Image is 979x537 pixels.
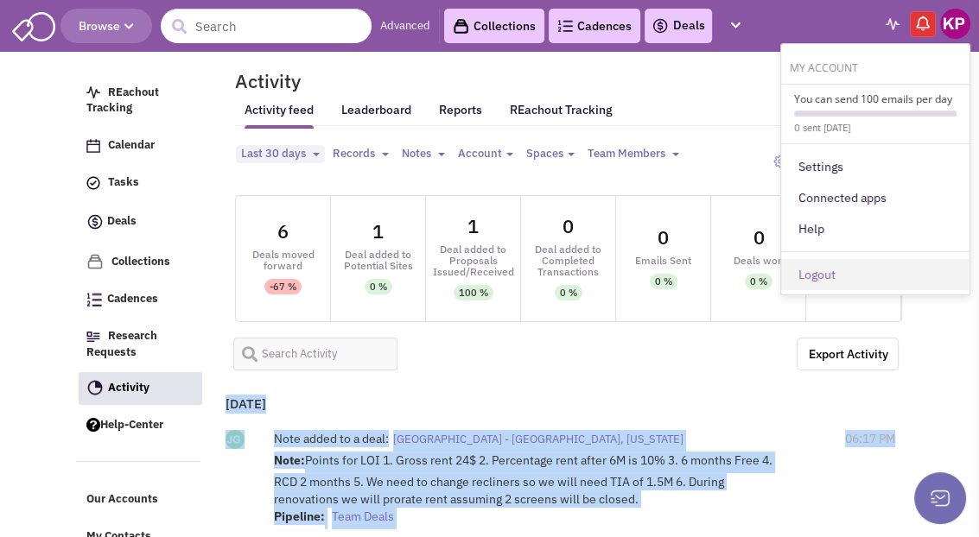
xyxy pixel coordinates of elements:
[226,395,266,412] b: [DATE]
[459,285,488,300] div: 100 %
[557,20,573,32] img: Cadences_logo.png
[86,139,100,153] img: Calendar.png
[86,85,159,116] span: REachout Tracking
[458,146,502,161] span: Account
[78,204,202,241] a: Deals
[161,9,372,43] input: Search
[380,18,430,35] a: Advanced
[467,217,479,236] div: 1
[86,176,100,190] img: icon-tasks.png
[107,291,158,306] span: Cadences
[560,285,577,300] div: 0 %
[781,57,969,75] h6: My Account
[277,222,289,241] div: 6
[794,122,850,134] small: 0 sent [DATE]
[274,452,305,468] strong: Note:
[236,249,330,271] div: Deals moved forward
[753,228,764,247] div: 0
[226,430,245,449] img: jsdjpLiAYUaRK9fYpYFXFA.png
[781,259,969,290] a: Logout
[750,274,767,289] div: 0 %
[213,73,301,89] h2: Activity
[402,146,431,161] span: Notes
[78,130,202,162] a: Calendar
[616,255,710,266] div: Emails Sent
[78,77,202,126] a: REachout Tracking
[393,432,683,446] span: [GEOGRAPHIC_DATA] - [GEOGRAPHIC_DATA], [US_STATE]
[426,243,520,277] div: Deal added to Proposals Issued/Received
[781,151,969,182] a: Settings
[327,145,394,163] button: Records
[521,145,580,163] button: Spaces
[236,145,325,163] button: Last 30 days
[86,491,158,506] span: Our Accounts
[78,320,202,370] a: Research Requests
[86,332,100,342] img: Research.png
[233,338,397,370] input: Search Activity
[245,102,314,130] a: Activity feed
[78,167,202,199] a: Tasks
[453,145,518,163] button: Account
[582,145,684,163] button: Team Members
[588,146,665,161] span: Team Members
[845,430,895,447] span: 06:17 PM
[940,9,970,39] img: Keypoint Partners
[331,249,425,271] div: Deal added to Potential Sites
[341,102,411,130] a: Leaderboard
[510,92,613,128] a: REachout Tracking
[274,452,779,529] div: Points for LOI 1. Gross rent 24$ 2. Percentage rent after 6M is 10% 3. 6 months Free 4. RCD 2 mon...
[773,155,787,168] img: octicon_gear-24.png
[521,243,615,277] div: Deal added to Completed Transactions
[765,145,880,177] a: Manage Metrics
[60,9,152,43] button: Browse
[332,509,394,524] span: Team Deals
[549,9,640,43] a: Cadences
[655,274,672,289] div: 0 %
[453,18,469,35] img: icon-collection-lavender-black.svg
[86,293,102,306] img: Cadences_logo.png
[86,212,104,232] img: icon-deals.svg
[658,228,669,247] div: 0
[563,217,574,236] div: 0
[372,222,384,241] div: 1
[652,16,705,36] a: Deals
[439,102,482,129] a: Reports
[333,146,375,161] span: Records
[79,18,134,34] span: Browse
[87,380,103,395] img: Activity.png
[370,279,387,294] div: 0 %
[78,483,202,516] a: Our Accounts
[78,245,202,279] a: Collections
[108,175,139,190] span: Tasks
[526,146,563,161] span: Spaces
[86,418,100,432] img: help.png
[274,509,325,524] strong: Pipeline:
[78,409,202,442] a: Help-Center
[797,338,899,370] a: Export Activity
[781,182,969,213] a: Connected apps
[108,380,149,395] span: Activity
[12,9,55,41] img: SmartAdmin
[270,279,296,294] div: -67 %
[794,92,957,106] h6: You can send 100 emails per day
[711,255,805,266] div: Deals won
[86,328,157,359] span: Research Requests
[444,9,544,43] a: Collections
[781,213,969,244] a: Help
[241,146,306,161] span: Last 30 days
[86,253,104,270] img: icon-collection-lavender.png
[652,16,669,36] img: icon-deals.svg
[78,283,202,316] a: Cadences
[274,430,389,447] label: Note added to a deal:
[397,145,450,163] button: Notes
[108,138,155,153] span: Calendar
[111,254,170,268] span: Collections
[79,372,203,405] a: Activity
